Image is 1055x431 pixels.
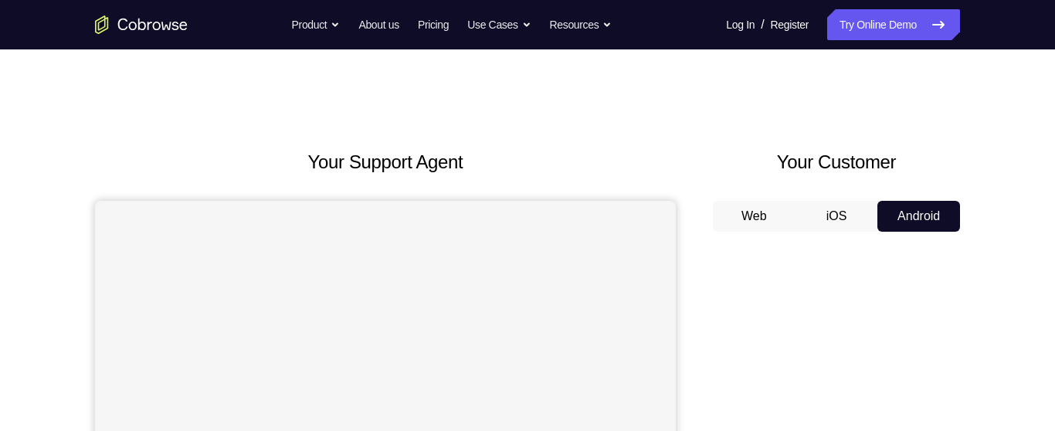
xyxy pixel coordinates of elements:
a: Pricing [418,9,449,40]
button: Resources [550,9,612,40]
a: Go to the home page [95,15,188,34]
button: iOS [795,201,878,232]
a: Log In [726,9,755,40]
button: Product [292,9,341,40]
a: Try Online Demo [827,9,960,40]
h2: Your Support Agent [95,148,676,176]
h2: Your Customer [713,148,960,176]
a: Register [771,9,809,40]
a: About us [358,9,399,40]
button: Web [713,201,795,232]
button: Use Cases [467,9,531,40]
button: Android [877,201,960,232]
span: / [761,15,764,34]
